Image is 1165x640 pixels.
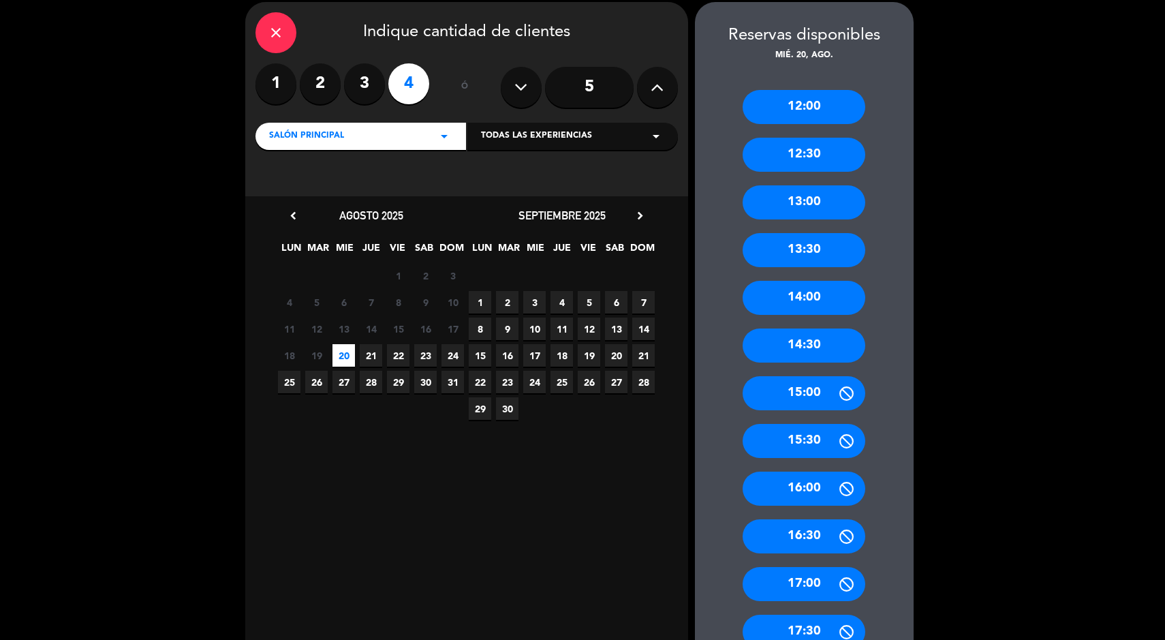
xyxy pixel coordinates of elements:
[413,240,435,262] span: SAB
[743,281,865,315] div: 14:00
[300,63,341,104] label: 2
[524,240,546,262] span: MIE
[550,291,573,314] span: 4
[387,264,409,287] span: 1
[332,291,355,314] span: 6
[496,291,518,314] span: 2
[441,318,464,340] span: 17
[387,344,409,367] span: 22
[436,128,452,144] i: arrow_drop_down
[268,25,284,41] i: close
[743,185,865,219] div: 13:00
[523,344,546,367] span: 17
[269,129,344,143] span: Salón Principal
[255,12,678,53] div: Indique cantidad de clientes
[743,90,865,124] div: 12:00
[523,318,546,340] span: 10
[523,371,546,393] span: 24
[278,291,300,314] span: 4
[441,371,464,393] span: 31
[605,291,627,314] span: 6
[743,376,865,410] div: 15:00
[387,371,409,393] span: 29
[305,291,328,314] span: 5
[469,291,491,314] span: 1
[360,291,382,314] span: 7
[339,209,403,222] span: agosto 2025
[414,344,437,367] span: 23
[496,344,518,367] span: 16
[743,233,865,267] div: 13:30
[414,371,437,393] span: 30
[414,318,437,340] span: 16
[497,240,520,262] span: MAR
[386,240,409,262] span: VIE
[578,318,600,340] span: 12
[550,371,573,393] span: 25
[605,344,627,367] span: 20
[518,209,606,222] span: septiembre 2025
[333,240,356,262] span: MIE
[695,49,914,63] div: mié. 20, ago.
[604,240,626,262] span: SAB
[360,344,382,367] span: 21
[469,344,491,367] span: 15
[605,318,627,340] span: 13
[387,291,409,314] span: 8
[632,371,655,393] span: 28
[481,129,592,143] span: Todas las experiencias
[550,240,573,262] span: JUE
[578,291,600,314] span: 5
[278,344,300,367] span: 18
[443,63,487,111] div: ó
[630,240,653,262] span: DOM
[388,63,429,104] label: 4
[577,240,600,262] span: VIE
[360,240,382,262] span: JUE
[332,344,355,367] span: 20
[344,63,385,104] label: 3
[278,371,300,393] span: 25
[305,318,328,340] span: 12
[360,318,382,340] span: 14
[441,344,464,367] span: 24
[743,567,865,601] div: 17:00
[414,264,437,287] span: 2
[743,472,865,506] div: 16:00
[332,371,355,393] span: 27
[496,397,518,420] span: 30
[471,240,493,262] span: LUN
[550,344,573,367] span: 18
[307,240,329,262] span: MAR
[632,291,655,314] span: 7
[633,209,647,223] i: chevron_right
[695,22,914,49] div: Reservas disponibles
[332,318,355,340] span: 13
[578,371,600,393] span: 26
[469,371,491,393] span: 22
[286,209,300,223] i: chevron_left
[414,291,437,314] span: 9
[305,344,328,367] span: 19
[550,318,573,340] span: 11
[280,240,302,262] span: LUN
[441,264,464,287] span: 3
[387,318,409,340] span: 15
[743,329,865,363] div: 14:30
[441,291,464,314] span: 10
[255,63,296,104] label: 1
[743,519,865,553] div: 16:30
[469,397,491,420] span: 29
[648,128,664,144] i: arrow_drop_down
[605,371,627,393] span: 27
[305,371,328,393] span: 26
[743,138,865,172] div: 12:30
[632,344,655,367] span: 21
[496,318,518,340] span: 9
[523,291,546,314] span: 3
[578,344,600,367] span: 19
[469,318,491,340] span: 8
[360,371,382,393] span: 28
[439,240,462,262] span: DOM
[632,318,655,340] span: 14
